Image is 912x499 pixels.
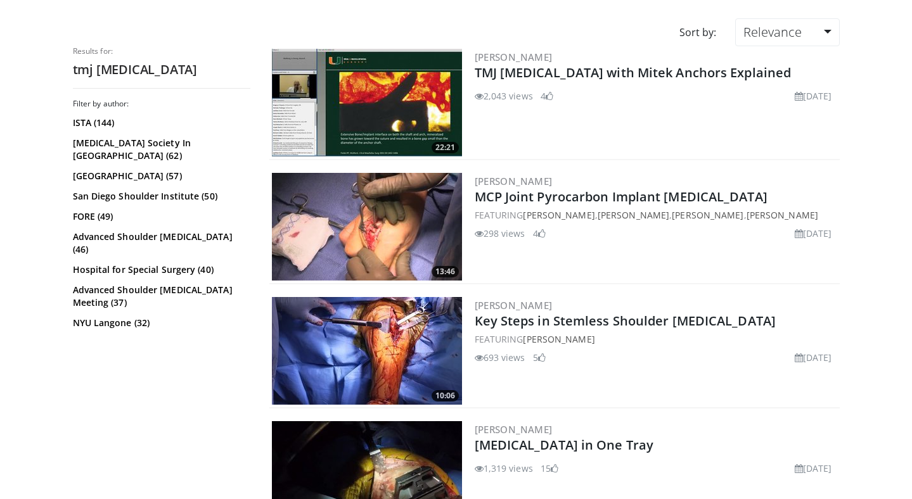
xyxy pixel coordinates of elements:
[432,390,459,401] span: 10:06
[533,227,546,240] li: 4
[73,99,250,109] h3: Filter by author:
[475,312,776,329] a: Key Steps in Stemless Shoulder [MEDICAL_DATA]
[475,208,837,222] div: FEATURING , , ,
[475,332,837,346] div: FEATURING
[475,188,767,205] a: MCP Joint Pyrocarbon Implant [MEDICAL_DATA]
[73,190,247,203] a: San Diego Shoulder Institute (50)
[272,173,462,281] a: 13:46
[475,89,533,103] li: 2,043 views
[475,64,792,81] a: TMJ [MEDICAL_DATA] with Mitek Anchors Explained
[795,351,832,364] li: [DATE]
[598,209,669,221] a: [PERSON_NAME]
[73,317,247,329] a: NYU Langone (32)
[73,170,247,182] a: [GEOGRAPHIC_DATA] (57)
[272,297,462,405] a: 10:06
[475,227,525,240] li: 298 views
[73,137,247,162] a: [MEDICAL_DATA] Society In [GEOGRAPHIC_DATA] (62)
[670,18,726,46] div: Sort by:
[73,46,250,56] p: Results for:
[475,436,654,453] a: [MEDICAL_DATA] in One Tray
[523,209,594,221] a: [PERSON_NAME]
[795,89,832,103] li: [DATE]
[272,49,462,156] img: bdad5ea9-fcfb-4730-9a0e-1c1314206fd2.300x170_q85_crop-smart_upscale.jpg
[73,263,247,276] a: Hospital for Special Surgery (40)
[475,423,553,436] a: [PERSON_NAME]
[73,61,250,78] h2: tmj [MEDICAL_DATA]
[795,227,832,240] li: [DATE]
[747,209,818,221] a: [PERSON_NAME]
[541,462,558,475] li: 15
[672,209,743,221] a: [PERSON_NAME]
[73,117,247,129] a: ISTA (144)
[541,89,553,103] li: 4
[73,210,247,223] a: FORE (49)
[523,333,594,345] a: [PERSON_NAME]
[475,462,533,475] li: 1,319 views
[475,351,525,364] li: 693 views
[272,297,462,405] img: 8b3c2ddc-975d-434b-9ba4-fe499959d36d.300x170_q85_crop-smart_upscale.jpg
[743,23,802,41] span: Relevance
[272,173,462,281] img: 310db7ed-0e30-4937-9528-c0755f7da9bd.300x170_q85_crop-smart_upscale.jpg
[795,462,832,475] li: [DATE]
[475,51,553,63] a: [PERSON_NAME]
[735,18,839,46] a: Relevance
[432,142,459,153] span: 22:21
[533,351,546,364] li: 5
[432,266,459,277] span: 13:46
[73,231,247,256] a: Advanced Shoulder [MEDICAL_DATA] (46)
[475,175,553,187] a: [PERSON_NAME]
[475,299,553,312] a: [PERSON_NAME]
[73,284,247,309] a: Advanced Shoulder [MEDICAL_DATA] Meeting (37)
[272,49,462,156] a: 22:21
